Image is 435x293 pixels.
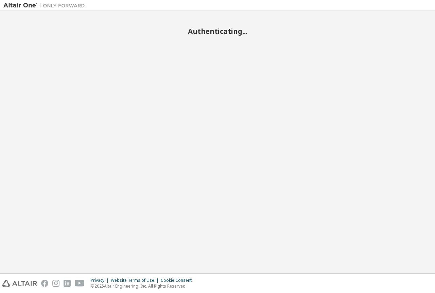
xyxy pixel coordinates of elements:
[41,280,48,287] img: facebook.svg
[75,280,85,287] img: youtube.svg
[64,280,71,287] img: linkedin.svg
[91,278,111,283] div: Privacy
[2,280,37,287] img: altair_logo.svg
[3,2,88,9] img: Altair One
[91,283,196,289] p: © 2025 Altair Engineering, Inc. All Rights Reserved.
[111,278,161,283] div: Website Terms of Use
[161,278,196,283] div: Cookie Consent
[3,27,432,36] h2: Authenticating...
[52,280,59,287] img: instagram.svg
